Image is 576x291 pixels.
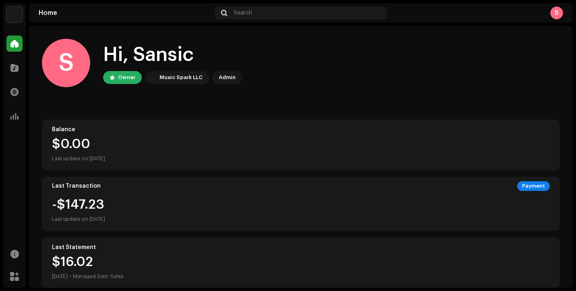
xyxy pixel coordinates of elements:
div: S [42,39,90,87]
div: Last update on [DATE] [52,154,550,163]
div: Last Statement [52,244,550,251]
div: Admin [219,73,236,82]
div: [DATE] [52,272,68,281]
div: Home [39,10,211,16]
re-o-card-value: Last Statement [42,237,560,288]
div: Last Transaction [52,183,101,189]
span: Search [234,10,252,16]
div: Balance [52,126,550,133]
div: S [550,6,563,19]
img: bc4c4277-71b2-49c5-abdf-ca4e9d31f9c1 [147,73,156,82]
img: bc4c4277-71b2-49c5-abdf-ca4e9d31f9c1 [6,6,23,23]
div: Payment [517,181,550,191]
div: • [69,272,71,281]
div: Music Spark LLC [160,73,203,82]
div: Last update on [DATE] [52,214,105,224]
div: Hi, Sansic [103,42,242,68]
div: Owner [118,73,135,82]
div: Managed Distr. Sales [73,272,124,281]
re-o-card-value: Balance [42,119,560,170]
